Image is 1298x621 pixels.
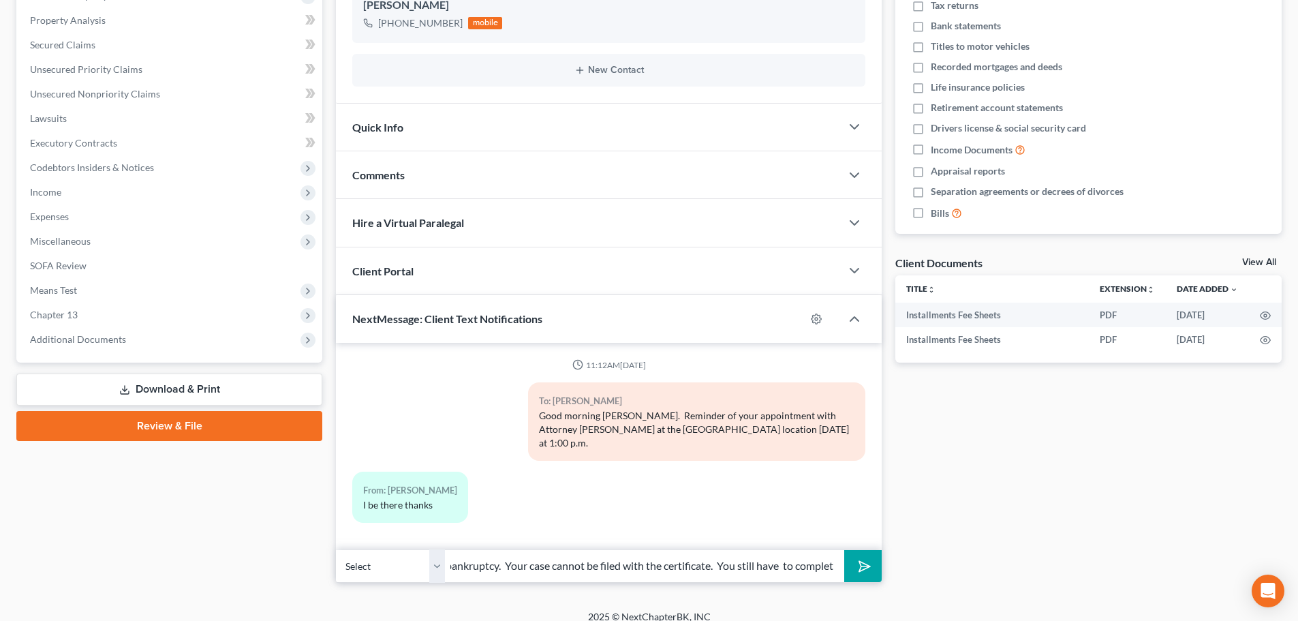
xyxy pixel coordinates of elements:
a: Extensionunfold_more [1100,284,1155,294]
span: Separation agreements or decrees of divorces [931,185,1124,198]
span: Lawsuits [30,112,67,124]
span: Quick Info [352,121,403,134]
a: SOFA Review [19,254,322,278]
span: Chapter 13 [30,309,78,320]
a: Executory Contracts [19,131,322,155]
a: Property Analysis [19,8,322,33]
td: Installments Fee Sheets [895,327,1089,352]
span: Bank statements [931,19,1001,33]
div: Client Documents [895,256,983,270]
span: NextMessage: Client Text Notifications [352,312,542,325]
span: Secured Claims [30,39,95,50]
span: Miscellaneous [30,235,91,247]
a: Unsecured Priority Claims [19,57,322,82]
span: Additional Documents [30,333,126,345]
td: Installments Fee Sheets [895,303,1089,327]
span: Unsecured Nonpriority Claims [30,88,160,100]
i: expand_more [1230,286,1238,294]
span: Unsecured Priority Claims [30,63,142,75]
input: Say something... [445,549,844,583]
a: Download & Print [16,374,322,406]
a: Unsecured Nonpriority Claims [19,82,322,106]
div: From: [PERSON_NAME] [363,483,457,498]
a: View All [1242,258,1276,267]
span: Income Documents [931,143,1013,157]
span: Property Analysis [30,14,106,26]
span: Retirement account statements [931,101,1063,115]
span: Life insurance policies [931,80,1025,94]
td: PDF [1089,303,1166,327]
span: Comments [352,168,405,181]
span: Bills [931,207,949,220]
span: Appraisal reports [931,164,1005,178]
div: Open Intercom Messenger [1252,575,1284,607]
td: [DATE] [1166,303,1249,327]
span: Recorded mortgages and deeds [931,60,1062,74]
i: unfold_more [1147,286,1155,294]
i: unfold_more [927,286,936,294]
span: SOFA Review [30,260,87,271]
span: Drivers license & social security card [931,121,1086,135]
span: Executory Contracts [30,137,117,149]
a: Lawsuits [19,106,322,131]
span: Client Portal [352,264,414,277]
td: PDF [1089,327,1166,352]
button: New Contact [363,65,854,76]
td: [DATE] [1166,327,1249,352]
span: Hire a Virtual Paralegal [352,216,464,229]
span: Income [30,186,61,198]
span: Codebtors Insiders & Notices [30,162,154,173]
a: Date Added expand_more [1177,284,1238,294]
span: Means Test [30,284,77,296]
div: 11:12AM[DATE] [352,359,865,371]
span: Expenses [30,211,69,222]
div: To: [PERSON_NAME] [539,393,854,409]
div: [PHONE_NUMBER] [378,16,463,30]
span: Titles to motor vehicles [931,40,1030,53]
a: Titleunfold_more [906,284,936,294]
div: mobile [468,17,502,29]
a: Secured Claims [19,33,322,57]
a: Review & File [16,411,322,441]
div: I be there thanks [363,498,457,512]
div: Good morning [PERSON_NAME]. Reminder of your appointment with Attorney [PERSON_NAME] at the [GEOG... [539,409,854,450]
